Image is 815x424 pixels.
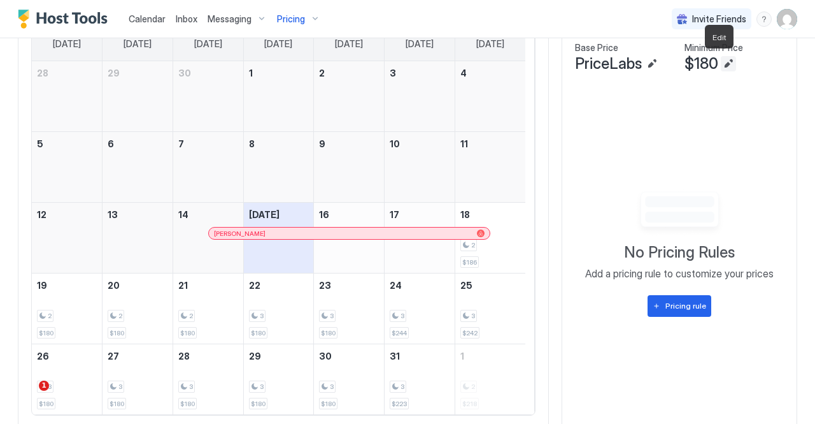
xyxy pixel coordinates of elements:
span: 28 [178,351,190,362]
a: October 19, 2025 [32,274,102,297]
span: 19 [37,280,47,291]
span: 23 [319,280,331,291]
td: October 24, 2025 [385,274,455,344]
a: November 1, 2025 [455,344,525,368]
td: November 1, 2025 [455,344,525,415]
span: 18 [460,209,470,220]
span: [DATE] [264,38,292,50]
span: 3 [118,383,122,391]
span: Pricing [277,13,305,25]
span: $180 [251,400,266,408]
a: October 14, 2025 [173,203,243,226]
span: 13 [108,209,118,220]
a: Friday [393,27,446,61]
span: 7 [178,138,184,149]
a: October 15, 2025 [244,203,314,226]
span: 1 [460,351,464,362]
a: October 16, 2025 [314,203,384,226]
td: October 27, 2025 [103,344,173,415]
a: October 21, 2025 [173,274,243,297]
a: October 29, 2025 [244,344,314,368]
td: October 18, 2025 [455,203,525,274]
td: October 5, 2025 [32,132,103,203]
span: [DATE] [335,38,363,50]
a: September 30, 2025 [173,61,243,85]
a: Sunday [40,27,94,61]
span: 8 [249,138,255,149]
a: October 6, 2025 [103,132,173,156]
span: $244 [392,329,407,337]
span: 31 [390,351,400,362]
a: Thursday [322,27,376,61]
td: October 30, 2025 [314,344,385,415]
span: Edit [712,33,726,42]
span: $180 [110,329,124,337]
span: PriceLabs [575,54,642,73]
span: 2 [471,241,475,249]
span: 26 [37,351,49,362]
span: Add a pricing rule to customize your prices [585,267,774,280]
span: 2 [118,312,122,320]
span: 21 [178,280,188,291]
td: October 2, 2025 [314,61,385,132]
a: September 28, 2025 [32,61,102,85]
span: $186 [462,258,477,267]
a: October 12, 2025 [32,203,102,226]
td: October 14, 2025 [173,203,243,274]
span: 3 [48,383,52,391]
span: 3 [260,312,264,320]
td: October 9, 2025 [314,132,385,203]
a: October 2, 2025 [314,61,384,85]
a: Tuesday [181,27,235,61]
span: 20 [108,280,120,291]
span: 16 [319,209,329,220]
a: Host Tools Logo [18,10,113,29]
span: 2 [189,312,193,320]
a: October 17, 2025 [385,203,455,226]
span: [DATE] [194,38,222,50]
span: $180 [321,329,336,337]
td: October 7, 2025 [173,132,243,203]
span: 17 [390,209,399,220]
span: 27 [108,351,119,362]
span: $180 [110,400,124,408]
span: $180 [180,329,195,337]
span: 3 [400,312,404,320]
td: October 1, 2025 [243,61,314,132]
td: October 25, 2025 [455,274,525,344]
a: September 29, 2025 [103,61,173,85]
span: 3 [400,383,404,391]
a: Wednesday [252,27,305,61]
span: 24 [390,280,402,291]
span: Calendar [129,13,166,24]
div: menu [756,11,772,27]
span: 29 [249,351,261,362]
a: October 5, 2025 [32,132,102,156]
span: [DATE] [476,38,504,50]
a: October 30, 2025 [314,344,384,368]
a: October 9, 2025 [314,132,384,156]
a: October 13, 2025 [103,203,173,226]
td: October 12, 2025 [32,203,103,274]
td: October 11, 2025 [455,132,525,203]
span: Minimum Price [684,42,743,54]
span: 1 [249,68,253,78]
span: 3 [471,312,475,320]
span: 9 [319,138,325,149]
span: 2 [48,312,52,320]
span: 30 [319,351,332,362]
span: 11 [460,138,468,149]
button: Edit [721,56,736,71]
td: October 26, 2025 [32,344,103,415]
td: October 4, 2025 [455,61,525,132]
td: October 21, 2025 [173,274,243,344]
span: Invite Friends [692,13,746,25]
span: 3 [390,68,396,78]
span: $180 [251,329,266,337]
span: [PERSON_NAME] [214,230,266,238]
span: Base Price [575,42,618,54]
span: 3 [330,312,334,320]
span: 3 [260,383,264,391]
iframe: Intercom live chat [13,381,43,411]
